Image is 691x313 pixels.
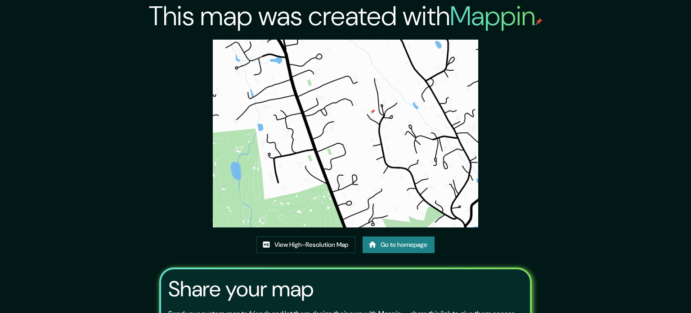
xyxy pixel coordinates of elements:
a: View High-Resolution Map [256,236,355,253]
iframe: Help widget launcher [611,278,681,303]
h3: Share your map [168,277,314,302]
img: created-map [213,40,478,227]
img: mappin-pin [535,18,543,25]
a: Go to homepage [363,236,435,253]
